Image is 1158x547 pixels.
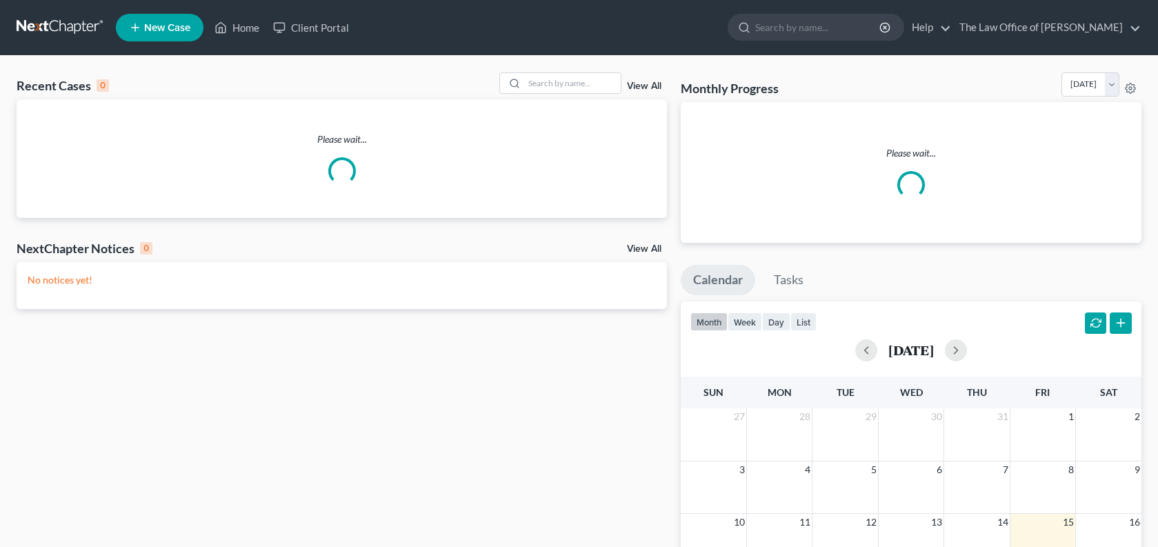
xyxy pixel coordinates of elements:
[681,265,755,295] a: Calendar
[1133,408,1141,425] span: 2
[703,386,723,398] span: Sun
[900,386,923,398] span: Wed
[952,15,1141,40] a: The Law Office of [PERSON_NAME]
[755,14,881,40] input: Search by name...
[1128,514,1141,530] span: 16
[761,265,816,295] a: Tasks
[627,81,661,91] a: View All
[140,242,152,255] div: 0
[888,343,934,357] h2: [DATE]
[768,386,792,398] span: Mon
[996,514,1010,530] span: 14
[144,23,190,33] span: New Case
[837,386,855,398] span: Tue
[97,79,109,92] div: 0
[1001,461,1010,478] span: 7
[1067,461,1075,478] span: 8
[798,408,812,425] span: 28
[930,408,944,425] span: 30
[1061,514,1075,530] span: 15
[935,461,944,478] span: 6
[266,15,356,40] a: Client Portal
[864,514,878,530] span: 12
[762,312,790,331] button: day
[692,146,1130,160] p: Please wait...
[798,514,812,530] span: 11
[208,15,266,40] a: Home
[864,408,878,425] span: 29
[790,312,817,331] button: list
[996,408,1010,425] span: 31
[967,386,987,398] span: Thu
[870,461,878,478] span: 5
[1067,408,1075,425] span: 1
[1133,461,1141,478] span: 9
[17,77,109,94] div: Recent Cases
[905,15,951,40] a: Help
[728,312,762,331] button: week
[627,244,661,254] a: View All
[930,514,944,530] span: 13
[1035,386,1050,398] span: Fri
[681,80,779,97] h3: Monthly Progress
[738,461,746,478] span: 3
[1100,386,1117,398] span: Sat
[732,408,746,425] span: 27
[17,240,152,257] div: NextChapter Notices
[803,461,812,478] span: 4
[28,273,656,287] p: No notices yet!
[17,132,667,146] p: Please wait...
[524,73,621,93] input: Search by name...
[732,514,746,530] span: 10
[690,312,728,331] button: month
